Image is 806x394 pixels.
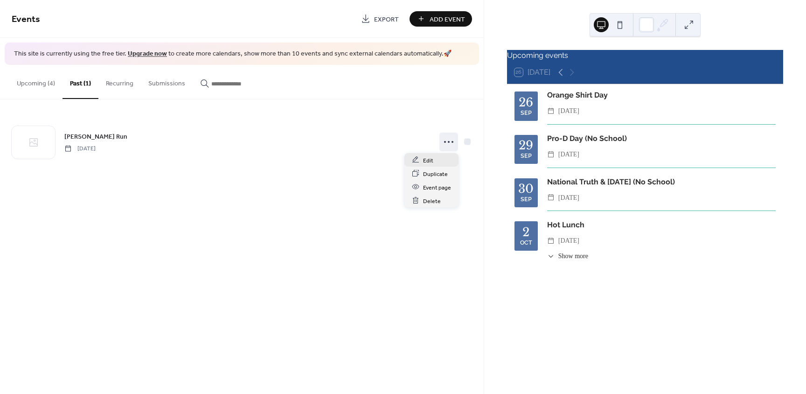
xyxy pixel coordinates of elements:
[547,219,776,231] div: Hot Lunch
[547,90,776,101] div: Orange Shirt Day
[423,183,451,192] span: Event page
[521,153,532,159] div: Sep
[558,251,588,261] span: Show more
[12,10,40,28] span: Events
[547,133,776,144] div: Pro-D Day (No School)
[558,235,579,246] span: [DATE]
[558,192,579,204] span: [DATE]
[141,65,193,98] button: Submissions
[558,149,579,160] span: [DATE]
[521,197,532,203] div: Sep
[547,106,555,117] div: ​
[507,50,783,61] div: Upcoming events
[519,97,533,108] div: 26
[547,149,555,160] div: ​
[547,192,555,204] div: ​
[9,65,63,98] button: Upcoming (4)
[547,251,555,261] div: ​
[423,196,441,206] span: Delete
[521,110,532,116] div: Sep
[128,48,167,60] a: Upgrade now
[423,169,448,179] span: Duplicate
[374,14,399,24] span: Export
[354,11,406,27] a: Export
[547,251,588,261] button: ​Show more
[63,65,98,99] button: Past (1)
[518,183,534,195] div: 30
[64,132,127,141] span: [PERSON_NAME] Run
[430,14,465,24] span: Add Event
[98,65,141,98] button: Recurring
[423,155,433,165] span: Edit
[64,131,127,142] a: [PERSON_NAME] Run
[14,49,452,59] span: This site is currently using the free tier. to create more calendars, show more than 10 events an...
[520,240,532,246] div: Oct
[547,235,555,246] div: ​
[547,176,776,188] div: National Truth & [DATE] (No School)
[558,106,579,117] span: [DATE]
[519,140,533,151] div: 29
[64,144,96,153] span: [DATE]
[522,226,529,238] div: 2
[410,11,472,27] button: Add Event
